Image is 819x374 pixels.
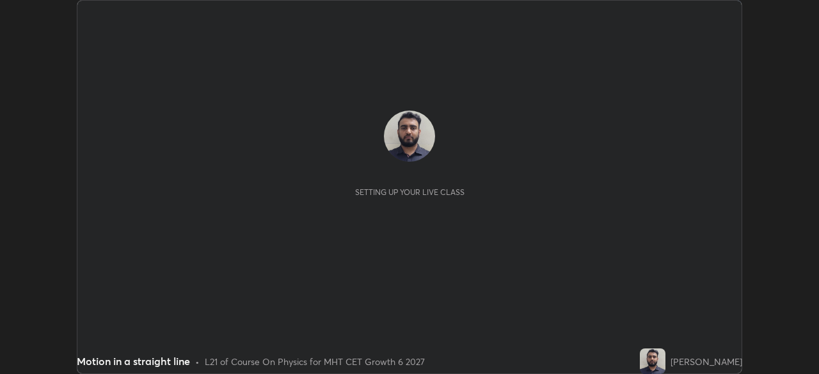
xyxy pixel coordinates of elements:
div: Setting up your live class [355,187,465,197]
div: • [195,355,200,368]
div: Motion in a straight line [77,354,190,369]
div: [PERSON_NAME] [671,355,742,368]
img: 2d581e095ba74728bda1a1849c8d6045.jpg [640,348,665,374]
img: 2d581e095ba74728bda1a1849c8d6045.jpg [384,111,435,162]
div: L21 of Course On Physics for MHT CET Growth 6 2027 [205,355,425,368]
